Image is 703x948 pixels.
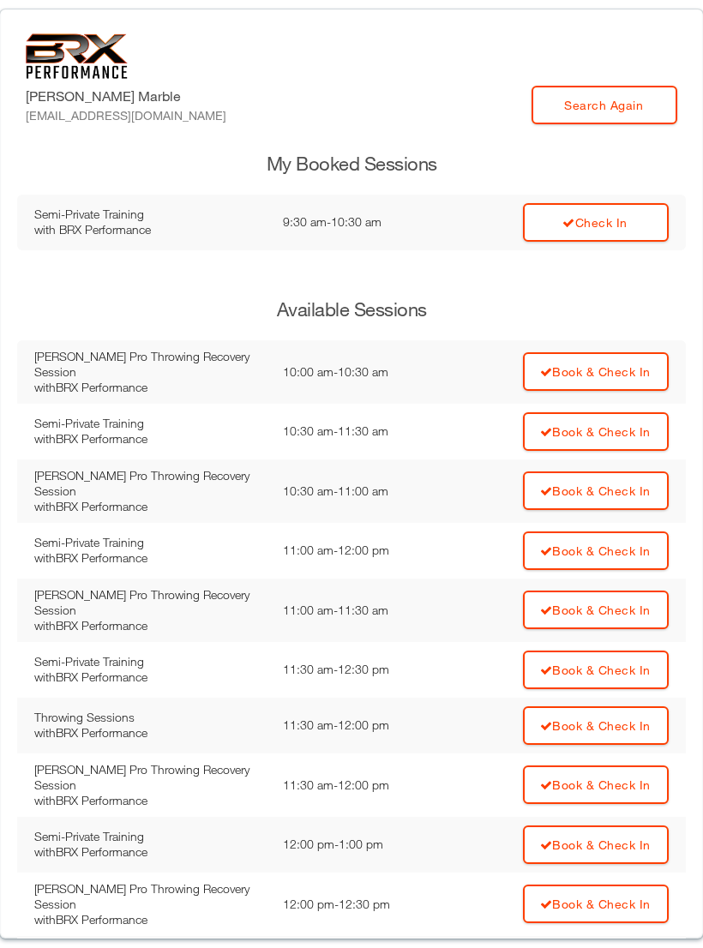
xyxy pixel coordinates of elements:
div: with BRX Performance [34,550,266,566]
div: with BRX Performance [34,912,266,927]
a: Book & Check In [523,531,669,570]
div: Semi-Private Training [34,207,266,222]
td: 10:30 am - 11:00 am [274,459,448,523]
div: [PERSON_NAME] Pro Throwing Recovery Session [34,762,266,793]
a: Book & Check In [523,885,669,923]
a: Search Again [532,86,677,124]
h3: Available Sessions [17,297,686,323]
a: Check In [523,203,669,242]
a: Book & Check In [523,825,669,864]
div: with BRX Performance [34,222,266,237]
div: with BRX Performance [34,793,266,808]
div: [PERSON_NAME] Pro Throwing Recovery Session [34,587,266,618]
div: with BRX Performance [34,669,266,685]
a: Book & Check In [523,765,669,804]
a: Book & Check In [523,706,669,745]
div: [PERSON_NAME] Pro Throwing Recovery Session [34,349,266,380]
td: 12:00 pm - 1:00 pm [274,817,448,873]
td: 11:30 am - 12:30 pm [274,642,448,698]
div: with BRX Performance [34,499,266,514]
div: Semi-Private Training [34,829,266,844]
td: 12:00 pm - 12:30 pm [274,873,448,936]
a: Book & Check In [523,651,669,689]
div: with BRX Performance [34,380,266,395]
div: with BRX Performance [34,844,266,860]
img: 6f7da32581c89ca25d665dc3aae533e4f14fe3ef_original.svg [26,33,128,79]
div: with BRX Performance [34,618,266,633]
td: 9:30 am - 10:30 am [274,195,440,250]
h3: My Booked Sessions [17,151,686,177]
label: [PERSON_NAME] Marble [26,86,226,124]
td: 11:00 am - 11:30 am [274,579,448,642]
a: Book & Check In [523,471,669,510]
td: 11:30 am - 12:00 pm [274,698,448,753]
div: Semi-Private Training [34,654,266,669]
a: Book & Check In [523,352,669,391]
a: Book & Check In [523,412,669,451]
div: with BRX Performance [34,431,266,447]
a: Book & Check In [523,591,669,629]
div: [EMAIL_ADDRESS][DOMAIN_NAME] [26,106,226,124]
td: 10:00 am - 10:30 am [274,340,448,404]
div: [PERSON_NAME] Pro Throwing Recovery Session [34,468,266,499]
div: Throwing Sessions [34,710,266,725]
div: Semi-Private Training [34,416,266,431]
td: 11:30 am - 12:00 pm [274,753,448,817]
div: with BRX Performance [34,725,266,741]
td: 10:30 am - 11:30 am [274,404,448,459]
td: 11:00 am - 12:00 pm [274,523,448,579]
div: [PERSON_NAME] Pro Throwing Recovery Session [34,881,266,912]
div: Semi-Private Training [34,535,266,550]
